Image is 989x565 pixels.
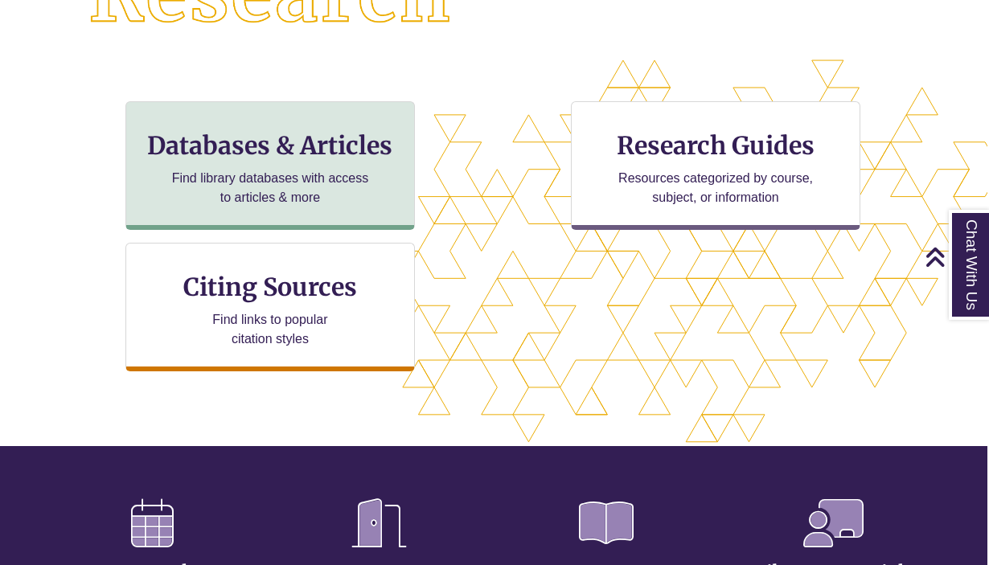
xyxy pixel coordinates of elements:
p: Resources categorized by course, subject, or information [611,169,821,207]
p: Find library databases with access to articles & more [166,169,375,207]
a: Citing Sources Find links to popular citation styles [125,243,415,371]
a: Back to Top [925,246,985,268]
h3: Research Guides [585,130,847,161]
p: Find links to popular citation styles [191,310,348,349]
h3: Databases & Articles [139,130,401,161]
h3: Citing Sources [172,272,368,302]
a: Research Guides Resources categorized by course, subject, or information [571,101,860,230]
a: Databases & Articles Find library databases with access to articles & more [125,101,415,230]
